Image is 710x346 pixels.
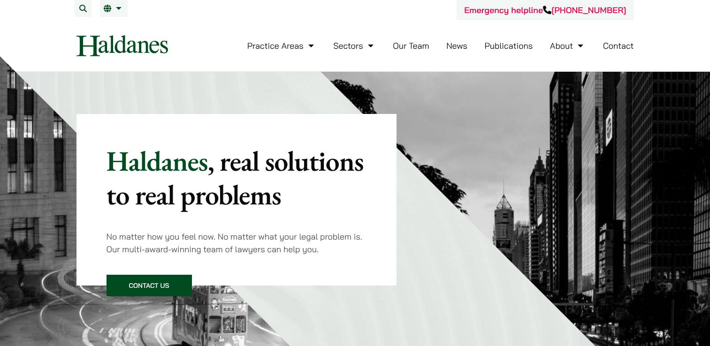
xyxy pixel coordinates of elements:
a: Contact Us [107,275,192,296]
mark: , real solutions to real problems [107,143,364,213]
a: News [446,40,467,51]
p: Haldanes [107,144,367,211]
img: Logo of Haldanes [76,35,168,56]
a: EN [104,5,124,12]
a: Practice Areas [247,40,316,51]
a: Publications [485,40,533,51]
a: Our Team [393,40,429,51]
p: No matter how you feel now. No matter what your legal problem is. Our multi-award-winning team of... [107,230,367,256]
a: About [550,40,586,51]
a: Sectors [333,40,375,51]
a: Contact [603,40,634,51]
a: Emergency helpline[PHONE_NUMBER] [464,5,626,15]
